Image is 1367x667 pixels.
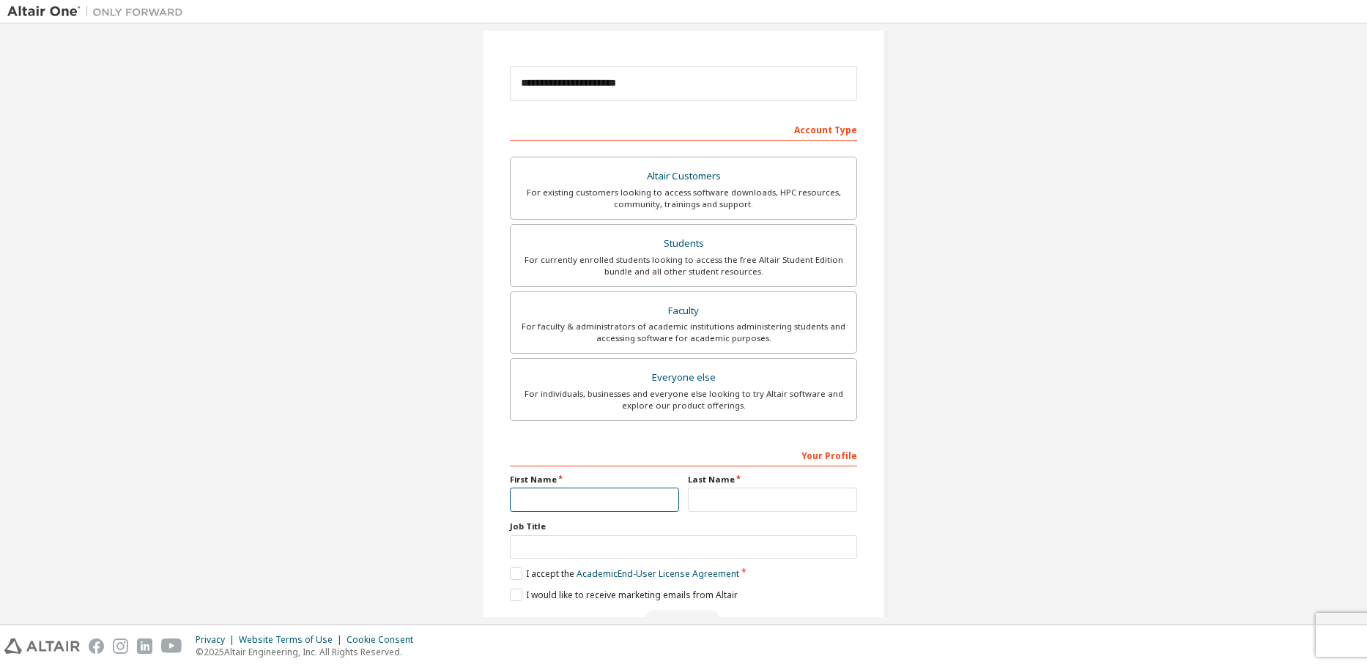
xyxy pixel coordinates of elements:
[239,634,347,646] div: Website Terms of Use
[510,117,857,141] div: Account Type
[519,254,848,277] div: For currently enrolled students looking to access the free Altair Student Edition bundle and all ...
[113,638,128,654] img: instagram.svg
[510,521,857,532] label: Job Title
[7,4,190,19] img: Altair One
[577,567,739,580] a: Academic End-User License Agreement
[89,638,104,654] img: facebook.svg
[519,368,848,388] div: Everyone else
[688,474,857,485] label: Last Name
[519,321,848,344] div: For faculty & administrators of academic institutions administering students and accessing softwa...
[510,474,679,485] label: First Name
[510,567,739,580] label: I accept the
[519,234,848,254] div: Students
[161,638,182,654] img: youtube.svg
[510,589,738,601] label: I would like to receive marketing emails from Altair
[519,166,848,187] div: Altair Customers
[196,634,239,646] div: Privacy
[347,634,422,646] div: Cookie Consent
[519,388,848,411] div: For individuals, businesses and everyone else looking to try Altair software and explore our prod...
[510,610,857,632] div: Read and acccept EULA to continue
[510,443,857,466] div: Your Profile
[519,301,848,321] div: Faculty
[137,638,152,654] img: linkedin.svg
[519,187,848,210] div: For existing customers looking to access software downloads, HPC resources, community, trainings ...
[196,646,422,658] p: © 2025 Altair Engineering, Inc. All Rights Reserved.
[4,638,80,654] img: altair_logo.svg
